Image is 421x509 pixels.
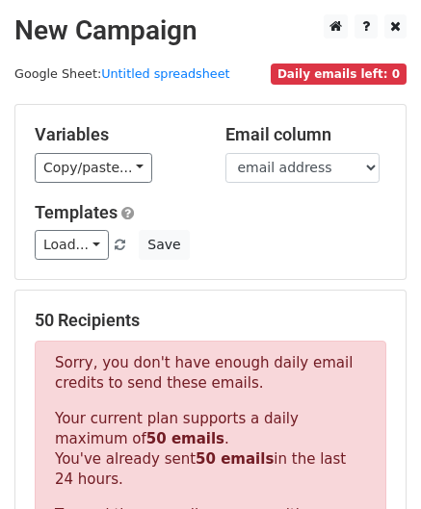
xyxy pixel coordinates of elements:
span: Daily emails left: 0 [271,64,407,85]
p: Sorry, you don't have enough daily email credits to send these emails. [55,353,366,394]
strong: 50 emails [196,450,274,468]
h5: 50 Recipients [35,310,386,331]
button: Save [139,230,189,260]
strong: 50 emails [146,430,224,447]
h2: New Campaign [14,14,407,47]
p: Your current plan supports a daily maximum of . You've already sent in the last 24 hours. [55,409,366,490]
a: Load... [35,230,109,260]
a: Daily emails left: 0 [271,66,407,81]
h5: Variables [35,124,197,145]
a: Untitled spreadsheet [101,66,229,81]
a: Copy/paste... [35,153,152,183]
h5: Email column [225,124,387,145]
small: Google Sheet: [14,66,230,81]
a: Templates [35,202,118,222]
